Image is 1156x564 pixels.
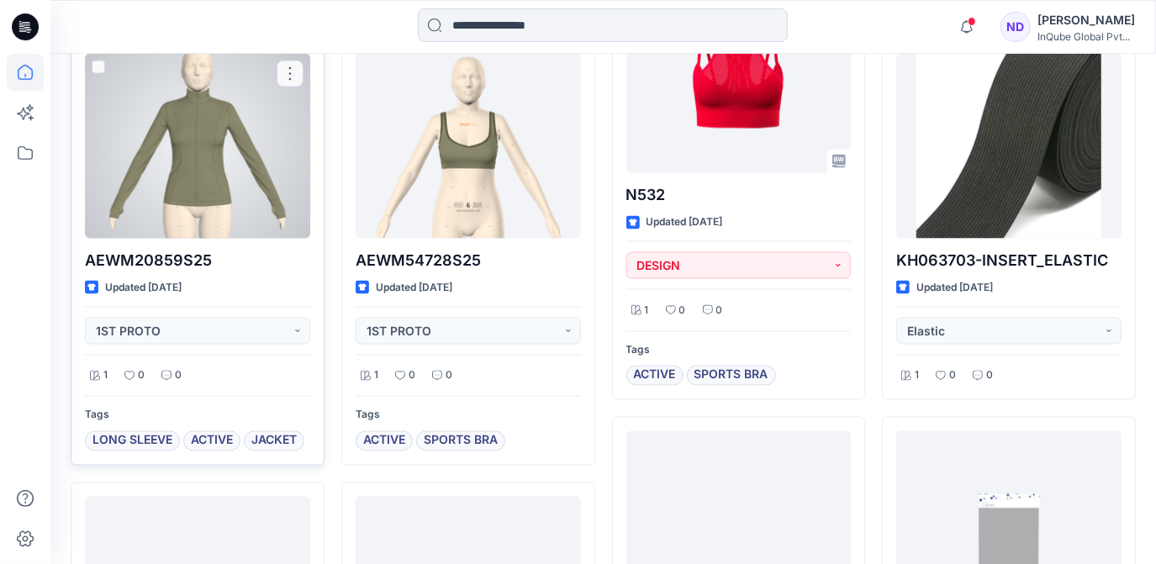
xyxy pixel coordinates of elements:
a: AEWM54728S25 [356,54,581,239]
p: 0 [716,302,723,319]
p: KH063703-INSERT_ELASTIC [896,249,1122,272]
a: AEWM20859S25 [85,54,310,239]
p: 0 [679,302,686,319]
p: AEWM20859S25 [85,249,310,272]
span: ACTIVE [634,366,676,386]
p: Updated [DATE] [376,279,452,297]
span: ACTIVE [191,431,233,451]
p: Updated [DATE] [647,213,723,231]
p: AEWM54728S25 [356,249,581,272]
p: 1 [915,367,919,385]
p: 0 [138,367,145,385]
div: ND [1000,12,1031,42]
p: 0 [949,367,956,385]
span: SPORTS BRA [694,366,768,386]
span: ACTIVE [363,431,405,451]
p: 0 [175,367,182,385]
p: 1 [374,367,378,385]
div: [PERSON_NAME] [1037,10,1135,30]
p: 0 [409,367,415,385]
p: 0 [986,367,993,385]
a: KH063703-INSERT_ELASTIC [896,54,1122,239]
p: Updated [DATE] [916,279,993,297]
p: N532 [626,183,852,207]
span: JACKET [251,431,297,451]
p: Tags [626,342,852,360]
span: SPORTS BRA [424,431,498,451]
p: Updated [DATE] [105,279,182,297]
p: Tags [85,407,310,424]
p: 1 [103,367,108,385]
p: 0 [446,367,452,385]
span: LONG SLEEVE [92,431,172,451]
p: Tags [356,407,581,424]
p: 1 [645,302,649,319]
div: InQube Global Pvt... [1037,30,1135,43]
